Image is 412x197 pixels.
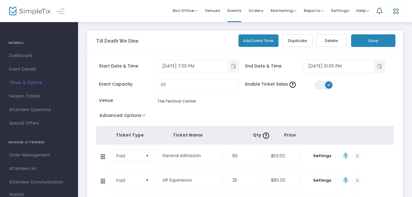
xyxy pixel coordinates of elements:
[205,3,220,18] span: Venues
[9,106,69,114] span: Attendee Questions
[374,60,385,72] button: Toggle popup
[143,150,152,162] button: Select
[290,82,296,88] img: question-mark
[328,83,331,86] span: ON
[157,150,223,162] input: Enter a ticket type name. e.g. General Admission
[157,98,196,104] div: The Festival Center
[116,153,141,159] span: Paid
[9,79,69,87] span: Times & Tickets
[99,63,157,69] span: Start Date & Time
[249,3,263,18] span: Orders
[8,37,70,49] h4: GENERAL
[9,151,69,159] span: Order Management
[143,175,152,186] button: Select
[8,136,70,149] h4: MANAGE ATTENDEES
[9,119,69,127] span: Special Offers
[9,65,69,73] span: Event Details
[245,81,315,87] span: Enable Ticket Sales
[268,150,300,162] input: Price
[316,34,346,47] button: Delete
[227,3,241,18] span: Events
[9,165,69,173] span: Attendee List
[304,8,324,14] span: Reports
[351,34,395,47] button: Save
[284,132,296,138] span: Price
[304,61,374,71] input: Select date & time
[116,132,144,138] span: Ticket Type
[96,111,152,122] button: Advanced Options
[271,8,296,14] span: Marketing
[245,63,304,69] span: End Date & Time
[253,132,271,138] span: Qty
[9,52,69,60] span: Dashboard
[99,81,157,87] span: Event Capacity
[356,8,369,14] span: Help
[158,61,228,71] input: Select date & time
[238,34,279,47] button: Add Event Time
[96,38,139,44] h3: Till Death We Dine
[99,97,157,104] span: Venue
[9,92,69,100] span: Season Tickets
[228,60,239,72] button: Toggle popup
[331,3,349,18] span: Settings
[116,177,141,183] span: Paid
[307,153,338,159] span: Settings
[263,133,269,139] img: question-mark
[268,175,300,186] input: Price
[9,178,69,186] span: Attendee Communication
[173,8,197,14] span: Box Office
[157,174,223,187] input: Enter a ticket type name. e.g. General Admission
[307,177,338,183] span: Settings
[282,34,313,47] button: Duplicate
[173,132,203,138] span: Ticket Name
